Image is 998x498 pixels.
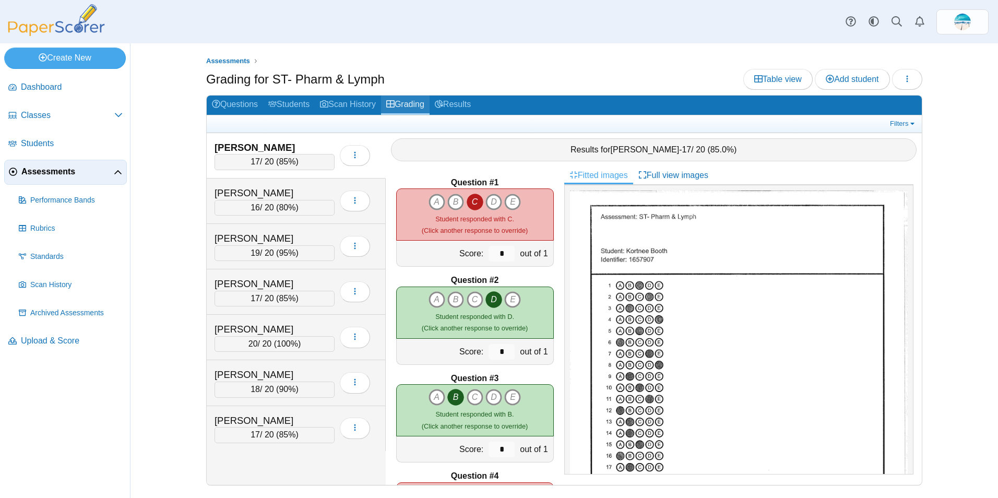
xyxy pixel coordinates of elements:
i: C [467,194,483,210]
div: [PERSON_NAME] [215,277,319,291]
span: Standards [30,252,123,262]
div: [PERSON_NAME] [215,141,319,155]
a: Scan History [315,96,381,115]
span: 17 [251,157,260,166]
b: Question #4 [451,470,499,482]
i: A [429,194,445,210]
span: 80% [279,203,295,212]
b: Question #3 [451,373,499,384]
span: Classes [21,110,114,121]
span: Student responded with D. [435,313,514,321]
b: Question #2 [451,275,499,286]
span: 85% [279,294,295,303]
small: (Click another response to override) [422,410,528,430]
a: Performance Bands [15,188,127,213]
span: Upload & Score [21,335,123,347]
h1: Grading for ST- Pharm & Lymph [206,70,385,88]
a: Scan History [15,272,127,298]
span: 85% [279,430,295,439]
div: / 20 ( ) [215,336,335,352]
div: [PERSON_NAME] [215,186,319,200]
a: Students [263,96,315,115]
i: E [504,194,521,210]
i: E [504,389,521,406]
span: 90% [279,385,295,394]
div: out of 1 [517,339,553,364]
i: B [447,291,464,308]
i: D [485,291,502,308]
span: [PERSON_NAME] [611,145,680,154]
div: [PERSON_NAME] [215,368,319,382]
a: PaperScorer [4,29,109,38]
span: Assessments [206,57,250,65]
div: / 20 ( ) [215,427,335,443]
span: Archived Assessments [30,308,123,318]
div: / 20 ( ) [215,200,335,216]
a: Standards [15,244,127,269]
i: A [429,291,445,308]
div: / 20 ( ) [215,291,335,306]
small: (Click another response to override) [422,313,528,332]
a: Table view [743,69,813,90]
span: Performance Bands [30,195,123,206]
i: D [485,389,502,406]
i: E [504,291,521,308]
i: B [447,389,464,406]
a: Upload & Score [4,329,127,354]
span: Chrissy Greenberg [954,14,971,30]
div: [PERSON_NAME] [215,414,319,428]
a: Assessments [204,55,253,68]
a: Questions [207,96,263,115]
i: D [485,194,502,210]
span: Assessments [21,166,114,177]
i: C [467,389,483,406]
span: Rubrics [30,223,123,234]
a: Students [4,132,127,157]
span: 19 [251,248,260,257]
div: Score: [397,339,486,364]
span: 18 [251,385,260,394]
span: Student responded with C. [435,215,514,223]
a: Archived Assessments [15,301,127,326]
a: Results [430,96,476,115]
a: Dashboard [4,75,127,100]
span: Scan History [30,280,123,290]
div: out of 1 [517,241,553,266]
i: B [447,194,464,210]
span: Students [21,138,123,149]
span: 16 [251,203,260,212]
div: Score: [397,436,486,462]
span: 17 [251,294,260,303]
a: Assessments [4,160,127,185]
a: Filters [887,118,919,129]
span: Student responded with B. [436,410,514,418]
img: ps.H1yuw66FtyTk4FxR [954,14,971,30]
a: Grading [381,96,430,115]
span: 17 [682,145,691,154]
a: Fitted images [564,167,633,184]
i: C [467,291,483,308]
div: Results for - / 20 ( ) [391,138,917,161]
a: Alerts [908,10,931,33]
span: 20 [248,339,258,348]
div: [PERSON_NAME] [215,232,319,245]
span: 100% [277,339,298,348]
span: 85% [279,157,295,166]
div: / 20 ( ) [215,382,335,397]
span: Add student [826,75,878,84]
a: Classes [4,103,127,128]
a: ps.H1yuw66FtyTk4FxR [936,9,989,34]
i: A [429,389,445,406]
b: Question #1 [451,177,499,188]
div: / 20 ( ) [215,245,335,261]
div: Score: [397,241,486,266]
a: Full view images [633,167,714,184]
img: PaperScorer [4,4,109,36]
span: 85.0% [710,145,734,154]
a: Rubrics [15,216,127,241]
span: Dashboard [21,81,123,93]
div: [PERSON_NAME] [215,323,319,336]
span: Table view [754,75,802,84]
a: Create New [4,48,126,68]
small: (Click another response to override) [422,215,528,234]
